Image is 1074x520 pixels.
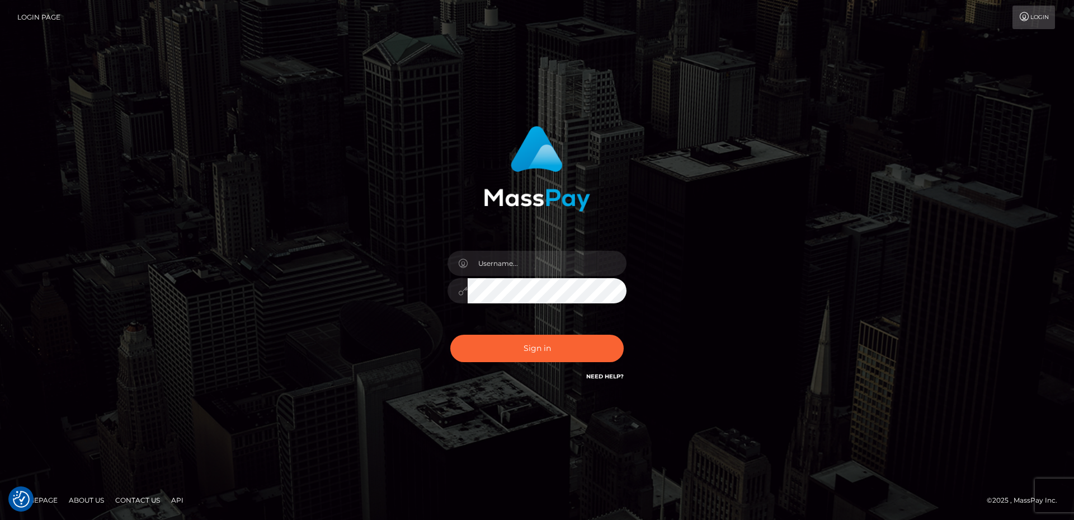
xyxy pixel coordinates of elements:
[13,491,30,508] button: Consent Preferences
[586,373,624,380] a: Need Help?
[12,491,62,509] a: Homepage
[450,335,624,362] button: Sign in
[468,251,626,276] input: Username...
[111,491,164,509] a: Contact Us
[987,494,1066,507] div: © 2025 , MassPay Inc.
[1012,6,1055,29] a: Login
[64,491,109,509] a: About Us
[484,126,590,212] img: MassPay Login
[167,491,188,509] a: API
[13,491,30,508] img: Revisit consent button
[17,6,60,29] a: Login Page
